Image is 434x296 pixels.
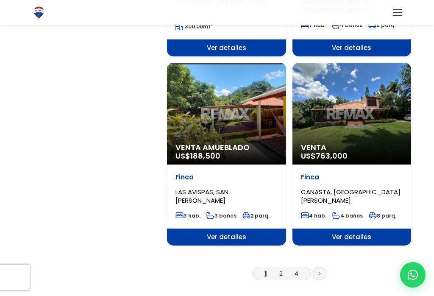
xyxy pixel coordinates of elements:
[242,212,270,219] span: 2 parq.
[292,229,412,246] span: Ver detalles
[167,63,286,246] a: Venta Amueblado US$188,500 Finca LAS AVISPAS, SAN [PERSON_NAME] 3 hab. 3 baños 2 parq. Ver detalles
[332,212,363,219] span: 4 baños
[175,173,278,182] p: Finca
[206,212,236,219] span: 3 baños
[292,39,412,56] span: Ver detalles
[279,269,283,278] a: 2
[294,269,298,278] a: 4
[167,229,286,246] span: Ver detalles
[175,151,220,161] span: US$
[175,23,214,30] span: mt
[185,23,203,30] span: 300.00
[190,151,220,161] span: 188,500
[390,6,405,20] a: mobile menu
[301,212,326,219] span: 4 hab.
[167,39,286,56] span: Ver detalles
[301,143,403,152] span: Venta
[175,187,228,205] span: LAS AVISPAS, SAN [PERSON_NAME]
[301,173,403,182] p: Finca
[31,6,46,20] img: Logo de REMAX
[264,269,267,278] a: 1
[301,187,401,205] span: CANASTA, [GEOGRAPHIC_DATA][PERSON_NAME]
[175,143,278,152] span: Venta Amueblado
[292,63,412,246] a: Venta US$763,000 Finca CANASTA, [GEOGRAPHIC_DATA][PERSON_NAME] 4 hab. 4 baños 8 parq. Ver detalles
[301,151,348,161] span: US$
[369,212,396,219] span: 8 parq.
[316,151,348,161] span: 763,000
[175,212,200,219] span: 3 hab.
